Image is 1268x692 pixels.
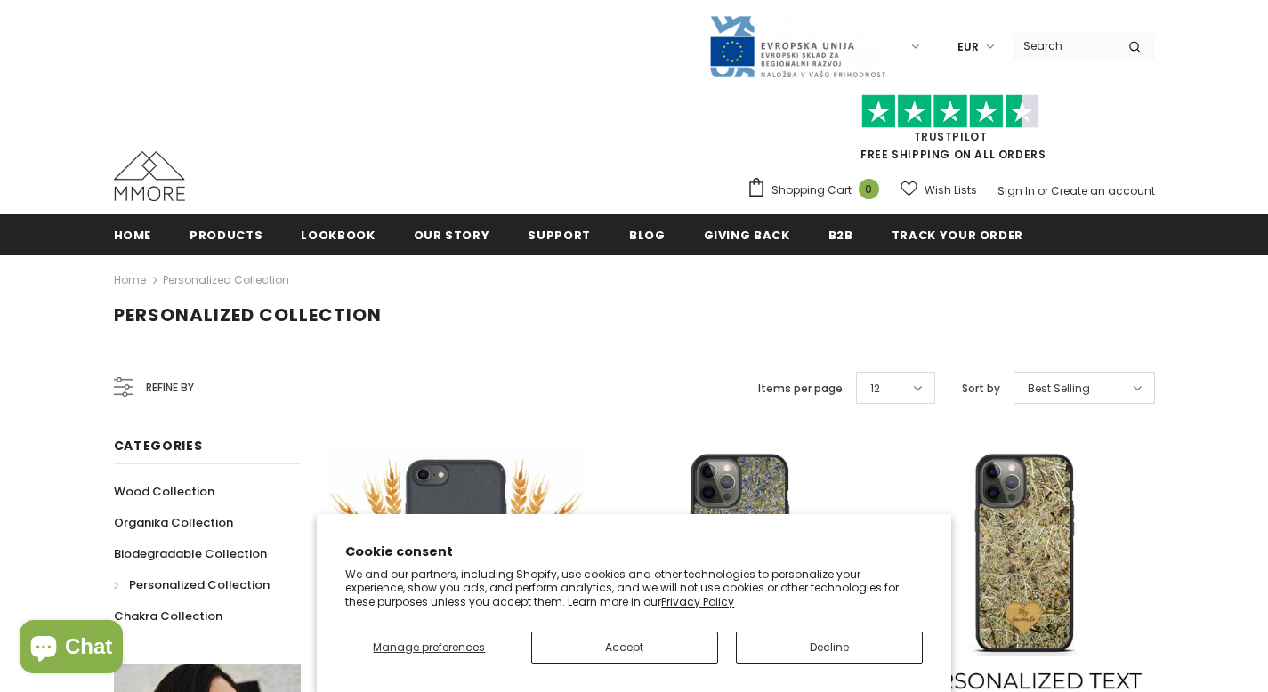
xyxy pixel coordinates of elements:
span: FREE SHIPPING ON ALL ORDERS [747,102,1155,162]
a: Shopping Cart 0 [747,177,888,204]
h2: Cookie consent [345,543,923,561]
span: Chakra Collection [114,608,222,624]
span: 0 [859,179,879,199]
span: B2B [828,227,853,244]
p: We and our partners, including Shopify, use cookies and other technologies to personalize your ex... [345,567,923,609]
a: Home [114,270,146,291]
span: Best Selling [1028,380,1090,398]
span: Manage preferences [373,640,485,655]
span: Personalized Collection [114,302,382,327]
img: Javni Razpis [708,14,886,79]
span: Home [114,227,152,244]
a: B2B [828,214,853,254]
img: MMORE Cases [114,151,185,201]
span: Biodegradable Collection [114,545,267,562]
span: Categories [114,437,203,455]
a: Giving back [704,214,790,254]
span: Personalized Collection [129,576,270,593]
span: 12 [870,380,880,398]
input: Search Site [1013,33,1115,59]
a: Wish Lists [901,174,977,205]
a: Wood Collection [114,476,214,507]
span: Organika Collection [114,514,233,531]
span: EUR [957,38,979,56]
a: Our Story [414,214,490,254]
span: Giving back [704,227,790,244]
a: Biodegradable Collection [114,538,267,569]
span: Lookbook [301,227,375,244]
a: Sign In [997,183,1035,198]
a: Chakra Collection [114,600,222,632]
a: Create an account [1051,183,1155,198]
a: Home [114,214,152,254]
a: Trustpilot [914,129,988,144]
a: Products [190,214,262,254]
span: Products [190,227,262,244]
a: Track your order [892,214,1023,254]
img: Trust Pilot Stars [861,94,1039,129]
a: Javni Razpis [708,38,886,53]
span: Wish Lists [925,181,977,199]
label: Sort by [962,380,1000,398]
span: Track your order [892,227,1023,244]
span: Shopping Cart [771,181,852,199]
span: Refine by [146,378,194,398]
span: support [528,227,591,244]
span: Blog [629,227,666,244]
span: Our Story [414,227,490,244]
a: Blog [629,214,666,254]
label: Items per page [758,380,843,398]
a: Personalized Collection [114,569,270,600]
inbox-online-store-chat: Shopify online store chat [14,620,128,678]
span: Wood Collection [114,483,214,500]
span: or [1038,183,1048,198]
a: Privacy Policy [661,594,734,609]
a: Personalized Collection [163,272,289,287]
a: Organika Collection [114,507,233,538]
a: Lookbook [301,214,375,254]
button: Decline [736,632,923,664]
a: support [528,214,591,254]
button: Accept [531,632,718,664]
button: Manage preferences [345,632,513,664]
